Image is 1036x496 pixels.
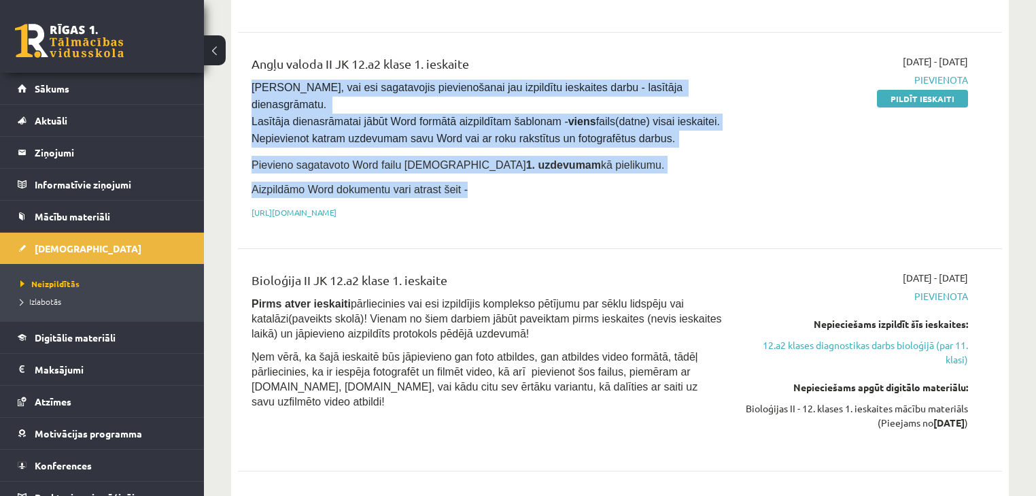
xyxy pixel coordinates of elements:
[35,395,71,408] span: Atzīmes
[15,24,124,58] a: Rīgas 1. Tālmācības vidusskola
[18,354,187,385] a: Maksājumi
[903,271,968,285] span: [DATE] - [DATE]
[18,105,187,136] a: Aktuāli
[252,351,697,408] span: Ņem vērā, ka šajā ieskaitē būs jāpievieno gan foto atbildes, gan atbildes video formātā, tādēļ pā...
[35,210,110,222] span: Mācību materiāli
[252,54,723,80] div: Angļu valoda II JK 12.a2 klase 1. ieskaite
[35,137,187,168] legend: Ziņojumi
[877,90,968,108] a: Pildīt ieskaiti
[35,82,69,95] span: Sākums
[252,271,723,296] div: Bioloģija II JK 12.a2 klase 1. ieskaite
[20,296,61,307] span: Izlabotās
[933,416,965,429] strong: [DATE]
[18,201,187,232] a: Mācību materiāli
[252,159,664,171] span: Pievieno sagatavoto Word failu [DEMOGRAPHIC_DATA] kā pielikumu.
[743,401,968,430] div: Bioloģijas II - 12. klases 1. ieskaites mācību materiāls (Pieejams no )
[18,137,187,168] a: Ziņojumi
[743,317,968,331] div: Nepieciešams izpildīt šīs ieskaites:
[35,459,92,472] span: Konferences
[18,233,187,264] a: [DEMOGRAPHIC_DATA]
[252,298,351,310] strong: Pirms atver ieskaiti
[18,450,187,481] a: Konferences
[743,380,968,395] div: Nepieciešams apgūt digitālo materiālu:
[252,184,468,195] span: Aizpildāmo Word dokumentu vari atrast šeit -
[743,289,968,303] span: Pievienota
[20,278,80,289] span: Neizpildītās
[743,338,968,367] a: 12.a2 klases diagnostikas darbs bioloģijā (par 11. klasi)
[568,116,596,127] strong: viens
[903,54,968,69] span: [DATE] - [DATE]
[35,354,187,385] legend: Maksājumi
[35,169,187,200] legend: Informatīvie ziņojumi
[18,386,187,417] a: Atzīmes
[18,418,187,449] a: Motivācijas programma
[18,73,187,104] a: Sākums
[35,331,116,344] span: Digitālie materiāli
[252,207,336,218] a: [URL][DOMAIN_NAME]
[252,298,722,340] span: pārliecinies vai esi izpildījis komplekso pētījumu par sēklu lidspēju vai katalāzi(paveikts skolā...
[35,114,67,127] span: Aktuāli
[252,82,723,144] span: [PERSON_NAME], vai esi sagatavojis pievienošanai jau izpildītu ieskaites darbu - lasītāja dienasg...
[20,295,190,308] a: Izlabotās
[743,73,968,87] span: Pievienota
[20,278,190,290] a: Neizpildītās
[526,159,601,171] strong: 1. uzdevumam
[18,322,187,353] a: Digitālie materiāli
[18,169,187,200] a: Informatīvie ziņojumi
[35,242,141,254] span: [DEMOGRAPHIC_DATA]
[35,427,142,440] span: Motivācijas programma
